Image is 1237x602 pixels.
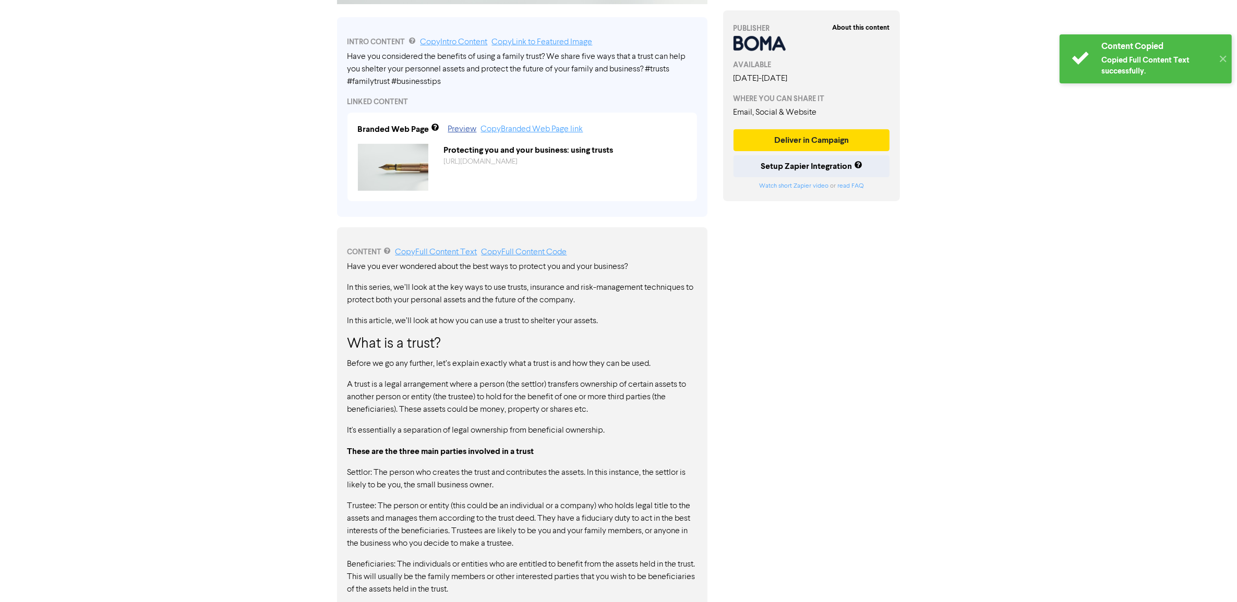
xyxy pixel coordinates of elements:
[347,500,697,550] p: Trustee: The person or entity (this could be an individual or a company) who holds legal title to...
[347,261,697,273] p: Have you ever wondered about the best ways to protect you and your business?
[347,378,697,416] p: A trust is a legal arrangement where a person (the settlor) transfers ownership of certain assets...
[395,248,477,256] a: Copy Full Content Text
[347,446,534,457] strong: These are the three main parties involved in a trust
[734,129,890,151] button: Deliver in Campaign
[481,125,583,133] a: Copy Branded Web Page link
[444,158,518,165] a: [URL][DOMAIN_NAME]
[347,96,697,107] div: LINKED CONTENT
[358,123,429,136] div: Branded Web Page
[347,424,697,437] p: It's essentially a separation of legal ownership from beneficial ownership.
[347,51,697,88] div: Have you considered the benefits of using a family trust? We share five ways that a trust can hel...
[347,315,697,327] p: In this article, we’ll look at how you can use a trust to shelter your assets.
[734,106,890,119] div: Email, Social & Website
[347,466,697,492] p: Settlor: The person who creates the trust and contributes the assets. In this instance, the settl...
[1101,55,1214,77] div: Copied Full Content Text successfully.
[759,183,828,189] a: Watch short Zapier video
[347,558,697,596] p: Beneficiaries: The individuals or entities who are entitled to benefit from the assets held in th...
[347,336,697,353] h3: What is a trust?
[421,38,488,46] a: Copy Intro Content
[436,144,694,156] div: Protecting you and your business: using trusts
[837,183,863,189] a: read FAQ
[1185,552,1237,602] iframe: Chat Widget
[734,72,890,85] div: [DATE] - [DATE]
[832,23,890,32] strong: About this content
[347,281,697,306] p: In this series, we’ll look at the key ways to use trusts, insurance and risk-management technique...
[448,125,477,133] a: Preview
[436,156,694,167] div: https://public2.bomamarketing.com/cp/6bbsc7B2HXXkxw81JL9aug?sa=6Z67tYFJ
[347,36,697,48] div: INTRO CONTENT
[492,38,593,46] a: Copy Link to Featured Image
[734,93,890,104] div: WHERE YOU CAN SHARE IT
[1101,41,1214,52] div: Content Copied
[347,246,697,259] div: CONTENT
[482,248,567,256] a: Copy Full Content Code
[734,181,890,191] div: or
[734,59,890,70] div: AVAILABLE
[347,358,697,370] p: Before we go any further, let’s explain exactly what a trust is and how they can be used.
[734,23,890,34] div: PUBLISHER
[734,155,890,177] button: Setup Zapier Integration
